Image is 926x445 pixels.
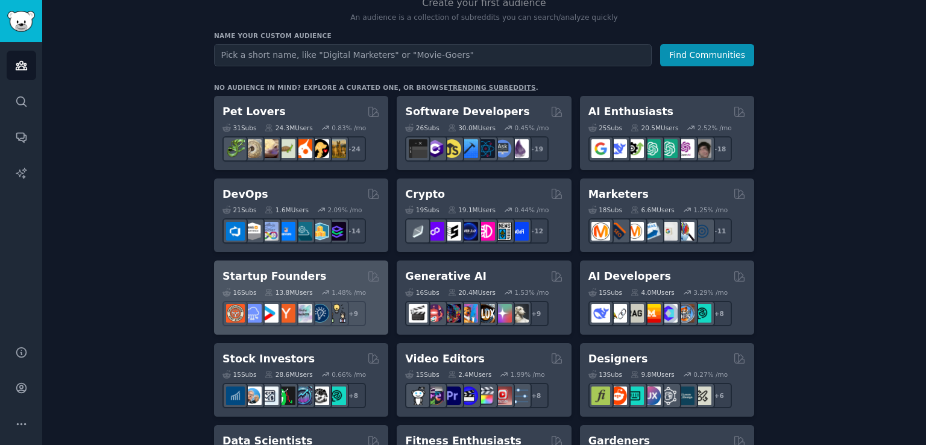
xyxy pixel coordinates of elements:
div: 30.0M Users [448,124,496,132]
h2: Generative AI [405,269,487,284]
div: 1.48 % /mo [332,288,366,297]
img: MistralAI [642,304,661,323]
h2: Pet Lovers [222,104,286,119]
div: 1.99 % /mo [511,370,545,379]
h3: Name your custom audience [214,31,754,40]
img: startup [260,304,279,323]
img: UXDesign [642,387,661,405]
img: OpenAIDev [676,139,694,158]
img: EntrepreneurRideAlong [226,304,245,323]
h2: AI Enthusiasts [588,104,673,119]
img: learnjavascript [443,139,461,158]
img: AWS_Certified_Experts [243,222,262,241]
div: 3.29 % /mo [693,288,728,297]
img: herpetology [226,139,245,158]
h2: Crypto [405,187,445,202]
img: deepdream [443,304,461,323]
div: 16 Sub s [405,288,439,297]
img: growmybusiness [327,304,346,323]
img: MarketingResearch [676,222,694,241]
img: azuredevops [226,222,245,241]
img: postproduction [510,387,529,405]
img: bigseo [608,222,627,241]
img: swingtrading [310,387,329,405]
img: googleads [659,222,678,241]
img: GummySearch logo [7,11,35,32]
img: aws_cdk [310,222,329,241]
a: trending subreddits [448,84,535,91]
img: GoogleGeminiAI [591,139,610,158]
img: FluxAI [476,304,495,323]
img: AItoolsCatalog [625,139,644,158]
img: reactnative [476,139,495,158]
div: + 14 [341,218,366,244]
img: platformengineering [294,222,312,241]
input: Pick a short name, like "Digital Marketers" or "Movie-Goers" [214,44,652,66]
div: 4.0M Users [631,288,675,297]
h2: Stock Investors [222,352,315,367]
div: 1.25 % /mo [693,206,728,214]
img: SaaS [243,304,262,323]
div: + 6 [707,383,732,408]
div: 16 Sub s [222,288,256,297]
img: technicalanalysis [327,387,346,405]
div: 13.8M Users [265,288,312,297]
div: 31 Sub s [222,124,256,132]
div: No audience in mind? Explore a curated one, or browse . [214,83,538,92]
img: LangChain [608,304,627,323]
img: web3 [459,222,478,241]
img: logodesign [608,387,627,405]
div: 2.09 % /mo [328,206,362,214]
img: content_marketing [591,222,610,241]
img: ArtificalIntelligence [693,139,711,158]
img: PlatformEngineers [327,222,346,241]
h2: Startup Founders [222,269,326,284]
div: 15 Sub s [588,288,622,297]
img: DevOpsLinks [277,222,295,241]
div: 0.66 % /mo [332,370,366,379]
img: csharp [426,139,444,158]
div: + 19 [523,136,549,162]
img: premiere [443,387,461,405]
h2: DevOps [222,187,268,202]
img: defiblockchain [476,222,495,241]
div: 0.27 % /mo [693,370,728,379]
div: 2.4M Users [448,370,492,379]
div: 20.4M Users [448,288,496,297]
img: Docker_DevOps [260,222,279,241]
h2: Designers [588,352,648,367]
img: userexperience [659,387,678,405]
img: Youtubevideo [493,387,512,405]
img: Rag [625,304,644,323]
img: AIDevelopersSociety [693,304,711,323]
div: 28.6M Users [265,370,312,379]
img: leopardgeckos [260,139,279,158]
img: ethstaker [443,222,461,241]
img: UX_Design [693,387,711,405]
img: OnlineMarketing [693,222,711,241]
div: 25 Sub s [588,124,622,132]
img: DreamBooth [510,304,529,323]
img: gopro [409,387,427,405]
div: + 24 [341,136,366,162]
img: DeepSeek [591,304,610,323]
div: + 8 [523,383,549,408]
div: 15 Sub s [405,370,439,379]
img: AskMarketing [625,222,644,241]
img: indiehackers [294,304,312,323]
img: OpenSourceAI [659,304,678,323]
div: 18 Sub s [588,206,622,214]
img: ycombinator [277,304,295,323]
img: sdforall [459,304,478,323]
button: Find Communities [660,44,754,66]
img: editors [426,387,444,405]
img: iOSProgramming [459,139,478,158]
h2: Software Developers [405,104,529,119]
p: An audience is a collection of subreddits you can search/analyze quickly [214,13,754,24]
img: ethfinance [409,222,427,241]
div: + 8 [707,301,732,326]
img: chatgpt_promptDesign [642,139,661,158]
img: turtle [277,139,295,158]
div: 0.45 % /mo [515,124,549,132]
img: typography [591,387,610,405]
